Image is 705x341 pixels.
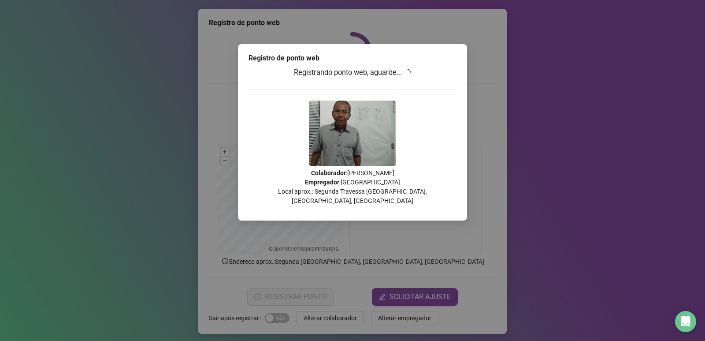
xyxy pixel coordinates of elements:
[309,101,396,166] img: Z
[311,169,346,176] strong: Colaborador
[305,179,339,186] strong: Empregador
[249,67,456,79] h3: Registrando ponto web, aguarde...
[675,311,696,332] div: Open Intercom Messenger
[249,53,456,64] div: Registro de ponto web
[249,169,456,206] p: : [PERSON_NAME] : [GEOGRAPHIC_DATA] Local aprox.: Segunda Travessa [GEOGRAPHIC_DATA], [GEOGRAPHIC...
[402,67,412,77] span: loading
